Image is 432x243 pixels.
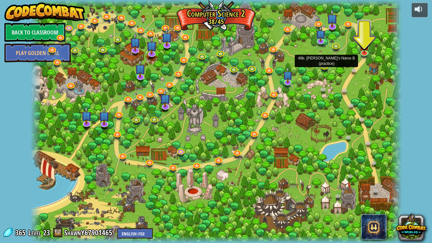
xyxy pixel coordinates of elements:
[4,3,85,22] img: CodeCombat - Learn how to code by playing a game
[327,9,337,27] img: level-banner-unstarted-subscriber.png
[43,227,50,238] span: 23
[160,89,170,107] img: level-banner-unstarted-subscriber.png
[135,59,145,78] img: level-banner-unstarted-subscriber.png
[283,67,293,83] img: level-banner-unstarted-subscriber.png
[146,37,157,55] img: level-banner-unstarted-subscriber.png
[360,37,369,53] img: level-banner-started.png
[4,43,71,62] a: Play Golden Goal
[4,23,65,42] a: Back to Classroom
[99,107,109,125] img: level-banner-unstarted-subscriber.png
[412,3,428,17] button: Adjust volume
[15,227,28,238] span: 365
[130,33,140,51] img: level-banner-unstarted-subscriber.png
[64,227,114,238] a: ShawnY67901465
[162,28,172,46] img: level-banner-unstarted-subscriber.png
[28,227,41,238] span: Level
[316,26,325,42] img: level-banner-unstarted-subscriber.png
[81,106,92,124] img: level-banner-unstarted-subscriber.png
